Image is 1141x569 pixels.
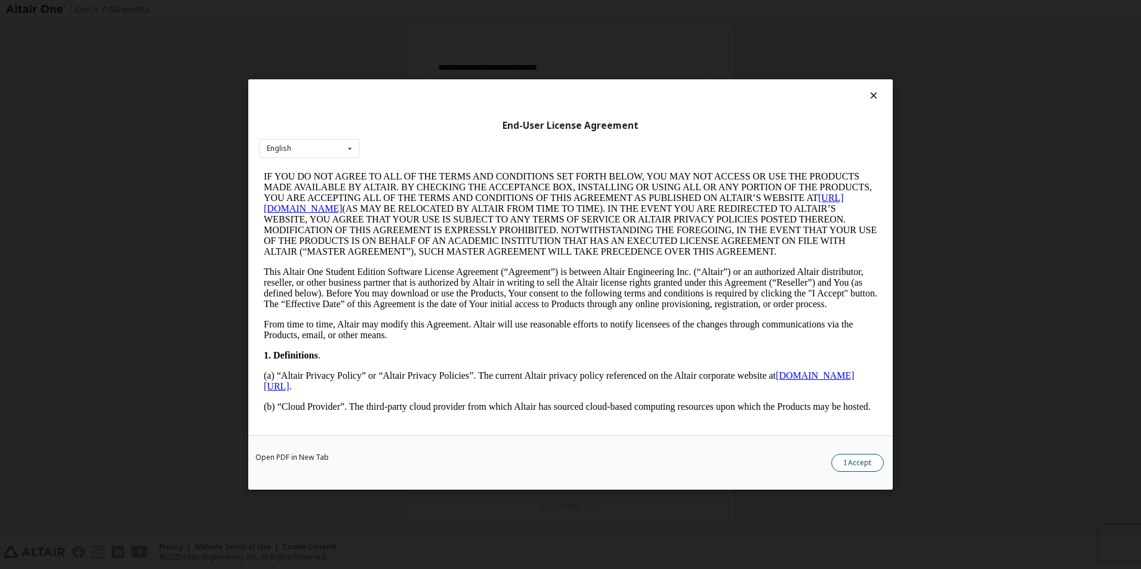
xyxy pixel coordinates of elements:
a: [URL][DOMAIN_NAME] [5,27,585,48]
strong: Definitions [14,185,59,195]
p: (a) “Altair Privacy Policy” or “Altair Privacy Policies”. The current Altair privacy policy refer... [5,205,618,227]
p: IF YOU DO NOT AGREE TO ALL OF THE TERMS AND CONDITIONS SET FORTH BELOW, YOU MAY NOT ACCESS OR USE... [5,6,618,92]
a: [DOMAIN_NAME][URL] [5,205,596,226]
div: English [267,145,291,152]
div: End-User License Agreement [259,120,882,132]
p: This Altair One Student Edition Software License Agreement (“Agreement”) is between Altair Engine... [5,101,618,144]
button: I Accept [831,454,884,472]
strong: 1. [5,185,12,195]
p: From time to time, Altair may modify this Agreement. Altair will use reasonable efforts to notify... [5,154,618,175]
p: . [5,185,618,196]
a: Open PDF in New Tab [255,454,329,461]
p: (b) “Cloud Provider”. The third-party cloud provider from which Altair has sourced cloud-based co... [5,236,618,247]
